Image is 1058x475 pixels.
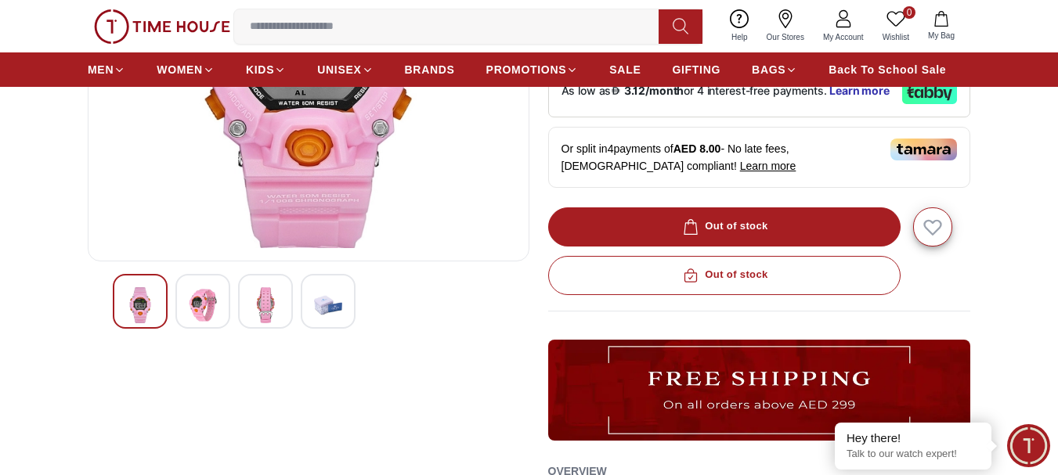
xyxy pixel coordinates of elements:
span: Wishlist [876,31,915,43]
a: MEN [88,56,125,84]
span: SALE [609,62,641,77]
a: GIFTING [672,56,720,84]
a: KIDS [246,56,286,84]
span: BRANDS [405,62,455,77]
span: PROMOTIONS [486,62,567,77]
img: Tamara [890,139,957,160]
a: PROMOTIONS [486,56,579,84]
span: My Account [817,31,870,43]
span: 0 [903,6,915,19]
a: WOMEN [157,56,215,84]
span: GIFTING [672,62,720,77]
a: Help [722,6,757,46]
img: Astro Kids's Black Dial Digital Watch - A9936-PPHBY [251,287,280,323]
div: Hey there! [847,430,980,446]
span: Our Stores [760,31,811,43]
img: ... [548,340,971,441]
span: Back To School Sale [829,62,946,77]
div: Or split in 4 payments of - No late fees, [DEMOGRAPHIC_DATA] compliant! [548,127,971,188]
span: Help [725,31,754,43]
span: KIDS [246,62,274,77]
a: BRANDS [405,56,455,84]
img: Astro Kids's Black Dial Digital Watch - A9936-PPHBY [126,287,154,323]
span: WOMEN [157,62,203,77]
button: My Bag [919,8,964,45]
img: Astro Kids's Black Dial Digital Watch - A9936-PPHBY [189,287,217,323]
span: Learn more [740,160,796,172]
img: ... [94,9,230,44]
a: Our Stores [757,6,814,46]
a: UNISEX [317,56,373,84]
a: BAGS [752,56,797,84]
img: Astro Kids's Black Dial Digital Watch - A9936-PPHBY [314,287,342,323]
a: SALE [609,56,641,84]
a: 0Wishlist [873,6,919,46]
div: Chat Widget [1007,424,1050,467]
span: BAGS [752,62,785,77]
span: My Bag [922,30,961,41]
a: Back To School Sale [829,56,946,84]
p: Talk to our watch expert! [847,448,980,461]
span: MEN [88,62,114,77]
span: AED 8.00 [673,142,721,155]
span: UNISEX [317,62,361,77]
